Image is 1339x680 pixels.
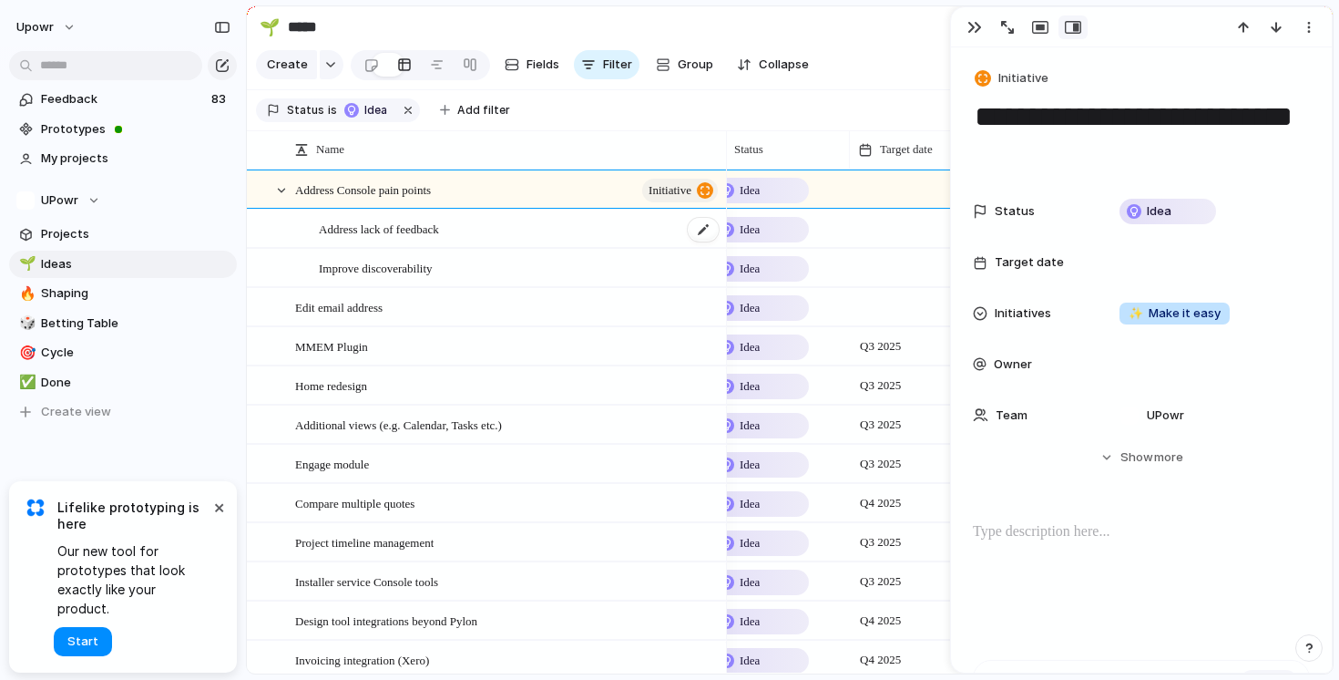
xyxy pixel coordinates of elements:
span: Q3 2025 [855,531,905,553]
span: Edit email address [295,296,383,317]
span: Installer service Console tools [295,571,438,592]
button: Start [54,627,112,656]
span: Q3 2025 [855,414,905,436]
span: Idea [740,495,760,513]
span: Idea [740,260,760,278]
span: Idea [740,613,760,631]
span: Idea [740,221,760,239]
span: Idea [740,338,760,356]
a: 🌱Ideas [9,251,237,278]
button: ✅ [16,374,35,392]
span: Home redesign [295,375,367,396]
button: is [324,100,341,120]
span: Idea [740,456,760,474]
button: Showmore [973,441,1310,474]
span: Q3 2025 [855,335,905,357]
button: initiative [642,179,718,202]
span: Ideas [41,255,230,273]
div: 🎯 [19,343,32,364]
span: Filter [603,56,632,74]
span: Name [316,140,344,159]
div: 🌱 [19,253,32,274]
a: Feedback83 [9,86,237,113]
span: Target date [995,253,1064,272]
span: Projects [41,225,230,243]
span: Address lack of feedback [319,218,439,239]
div: 🔥 [19,283,32,304]
span: Idea [740,181,760,200]
span: Idea [740,573,760,592]
span: Engage module [295,453,369,474]
span: Address Console pain points [295,179,431,200]
button: Filter [574,50,639,79]
a: Prototypes [9,116,237,143]
span: Project timeline management [295,531,434,552]
a: Projects [9,221,237,248]
button: Dismiss [208,496,230,518]
button: 🌱 [16,255,35,273]
button: Group [647,50,722,79]
div: 🎲 [19,313,32,334]
button: Create view [9,398,237,426]
span: Create [267,56,308,74]
span: Feedback [41,90,206,108]
span: Status [287,102,324,118]
span: Initiatives [995,304,1051,323]
span: Idea [364,102,391,118]
div: ✅ [19,372,32,393]
span: Our new tool for prototypes that look exactly like your product. [57,541,210,618]
span: Owner [994,355,1032,374]
a: 🎯Cycle [9,339,237,366]
span: Cycle [41,344,230,362]
span: Q3 2025 [855,453,905,475]
button: 🎯 [16,344,35,362]
span: Make it easy [1129,304,1221,323]
span: MMEM Plugin [295,335,368,356]
span: Idea [740,652,760,670]
button: 🌱 [255,13,284,42]
span: Fields [526,56,559,74]
span: Idea [740,534,760,552]
span: more [1154,448,1183,467]
span: Idea [1147,202,1171,221]
span: Team [996,407,1027,425]
button: upowr [8,13,86,42]
span: Idea [740,377,760,396]
span: Compare multiple quotes [295,492,414,513]
div: 🌱 [260,15,280,39]
span: Q4 2025 [855,492,905,514]
button: Initiative [971,66,1054,92]
span: Q4 2025 [855,610,905,632]
button: Collapse [730,50,816,79]
button: Fields [497,50,567,79]
span: Idea [740,299,760,317]
span: Design tool integrations beyond Pylon [295,610,477,631]
button: 🎲 [16,314,35,333]
span: Q3 2025 [855,571,905,592]
span: Create view [41,403,111,421]
a: 🎲Betting Table [9,310,237,337]
span: UPowr [41,191,78,210]
span: Done [41,374,230,392]
span: initiative [649,178,691,203]
button: Create [256,50,317,79]
span: Target date [880,140,933,159]
button: Idea [339,100,396,120]
span: Prototypes [41,120,230,139]
span: Betting Table [41,314,230,333]
button: UPowr [9,187,237,214]
span: Collapse [759,56,809,74]
span: Invoicing integration (Xero) [295,649,429,670]
span: Improve discoverability [319,257,433,278]
button: 🔥 [16,284,35,303]
span: ✨ [1129,305,1143,320]
span: Group [678,56,713,74]
span: upowr [16,18,54,36]
span: Idea [740,417,760,435]
span: Show [1120,448,1153,467]
span: Q4 2025 [855,649,905,671]
span: Q3 2025 [855,375,905,397]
